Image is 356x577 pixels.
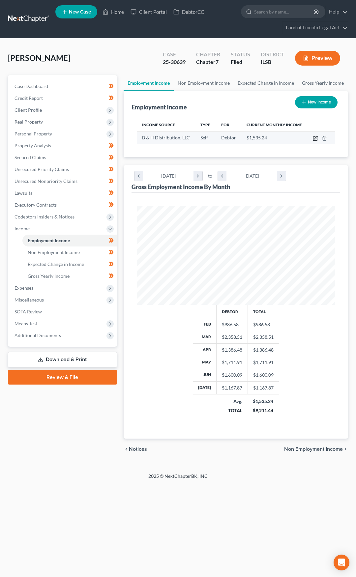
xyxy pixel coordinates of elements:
[222,372,242,378] div: $1,600.09
[15,202,57,208] span: Executory Contracts
[231,58,250,66] div: Filed
[15,155,46,160] span: Secured Claims
[222,347,242,353] div: $1,386.48
[9,140,117,152] a: Property Analysis
[261,58,284,66] div: ILSB
[298,75,348,91] a: Gross Yearly Income
[9,306,117,318] a: SOFA Review
[142,135,190,140] span: B & H Distribution, LLC
[28,273,70,279] span: Gross Yearly Income
[28,238,70,243] span: Employment Income
[15,214,74,219] span: Codebtors Insiders & Notices
[295,51,340,66] button: Preview
[8,53,70,63] span: [PERSON_NAME]
[15,95,43,101] span: Credit Report
[15,332,61,338] span: Additional Documents
[248,305,279,318] th: Total
[193,318,217,331] th: Feb
[9,187,117,199] a: Lawsuits
[261,51,284,58] div: District
[248,331,279,343] td: $2,358.51
[253,398,274,405] div: $1,535.24
[284,447,348,452] button: Non Employment Income chevron_right
[22,246,117,258] a: Non Employment Income
[15,166,69,172] span: Unsecured Priority Claims
[20,473,336,485] div: 2025 © NextChapterBK, INC
[9,80,117,92] a: Case Dashboard
[216,59,219,65] span: 7
[221,135,236,140] span: Debtor
[222,359,242,366] div: $1,711.91
[282,22,348,34] a: Land of Lincoln Legal Aid
[15,143,51,148] span: Property Analysis
[124,75,174,91] a: Employment Income
[221,122,229,127] span: For
[132,103,187,111] div: Employment Income
[277,171,286,181] i: chevron_right
[9,199,117,211] a: Executory Contracts
[22,258,117,270] a: Expected Change in Income
[8,370,117,385] a: Review & File
[200,135,208,140] span: Self
[200,122,210,127] span: Type
[15,297,44,303] span: Miscellaneous
[193,343,217,356] th: Apr
[124,447,147,452] button: chevron_left Notices
[247,135,267,140] span: $1,535.24
[222,407,242,414] div: TOTAL
[99,6,127,18] a: Home
[170,6,207,18] a: DebtorCC
[9,92,117,104] a: Credit Report
[254,6,314,18] input: Search by name...
[134,171,143,181] i: chevron_left
[69,10,91,14] span: New Case
[343,447,348,452] i: chevron_right
[174,75,234,91] a: Non Employment Income
[222,321,242,328] div: $986.58
[193,382,217,394] th: [DATE]
[15,285,33,291] span: Expenses
[28,261,84,267] span: Expected Change in Income
[295,96,338,108] button: New Income
[163,58,186,66] div: 25-30639
[28,249,80,255] span: Non Employment Income
[15,119,43,125] span: Real Property
[248,343,279,356] td: $1,386.48
[9,152,117,163] a: Secured Claims
[284,447,343,452] span: Non Employment Income
[163,51,186,58] div: Case
[248,318,279,331] td: $986.58
[124,447,129,452] i: chevron_left
[196,51,220,58] div: Chapter
[193,356,217,369] th: May
[15,226,30,231] span: Income
[231,51,250,58] div: Status
[326,6,348,18] a: Help
[15,131,52,136] span: Personal Property
[22,270,117,282] a: Gross Yearly Income
[248,382,279,394] td: $1,167.87
[129,447,147,452] span: Notices
[143,171,193,181] div: [DATE]
[334,555,349,570] div: Open Intercom Messenger
[208,173,212,179] span: to
[22,235,117,246] a: Employment Income
[193,331,217,343] th: Mar
[193,171,202,181] i: chevron_right
[142,122,175,127] span: Income Source
[127,6,170,18] a: Client Portal
[248,356,279,369] td: $1,711.91
[222,398,242,405] div: Avg.
[193,369,217,381] th: Jun
[248,369,279,381] td: $1,600.09
[216,305,248,318] th: Debtor
[218,171,227,181] i: chevron_left
[15,190,32,196] span: Lawsuits
[9,163,117,175] a: Unsecured Priority Claims
[9,175,117,187] a: Unsecured Nonpriority Claims
[253,407,274,414] div: $9,211.44
[226,171,277,181] div: [DATE]
[222,334,242,340] div: $2,358.51
[222,385,242,391] div: $1,167.87
[132,183,230,191] div: Gross Employment Income By Month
